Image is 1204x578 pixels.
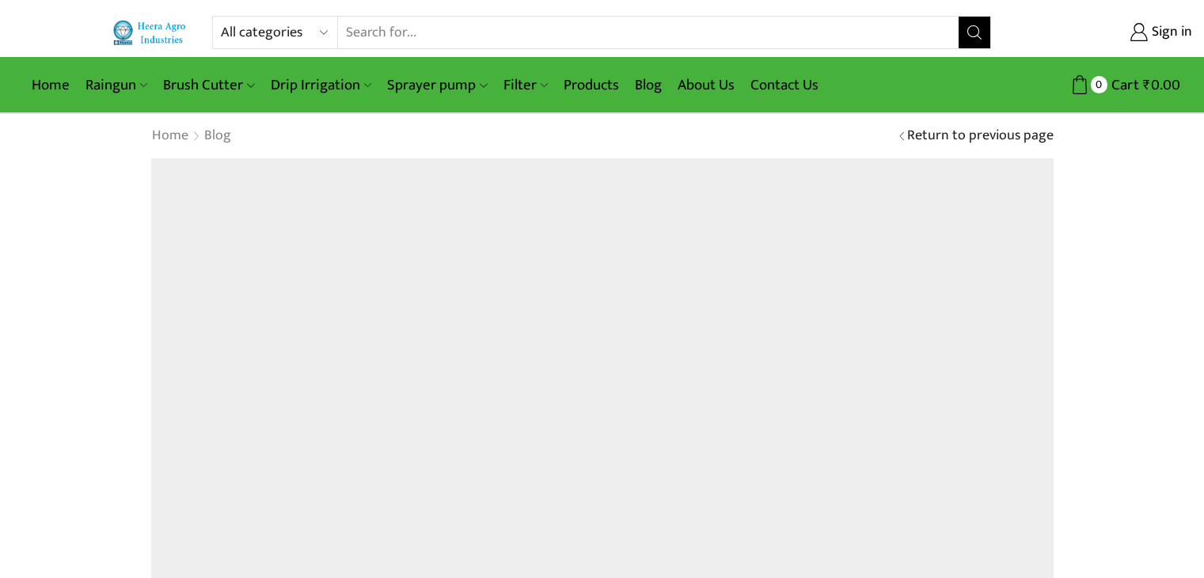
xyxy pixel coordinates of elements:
[556,67,627,104] a: Products
[743,67,826,104] a: Contact Us
[1015,18,1192,47] a: Sign in
[1091,76,1107,93] span: 0
[78,67,155,104] a: Raingun
[203,126,232,146] a: Blog
[263,67,379,104] a: Drip Irrigation
[1143,73,1180,97] bdi: 0.00
[496,67,556,104] a: Filter
[1148,22,1192,43] span: Sign in
[24,67,78,104] a: Home
[1007,70,1180,100] a: 0 Cart ₹0.00
[151,126,189,146] a: Home
[959,17,990,48] button: Search button
[670,67,743,104] a: About Us
[155,67,262,104] a: Brush Cutter
[1143,73,1151,97] span: ₹
[338,17,959,48] input: Search for...
[907,126,1054,146] a: Return to previous page
[379,67,495,104] a: Sprayer pump
[1107,74,1139,96] span: Cart
[627,67,670,104] a: Blog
